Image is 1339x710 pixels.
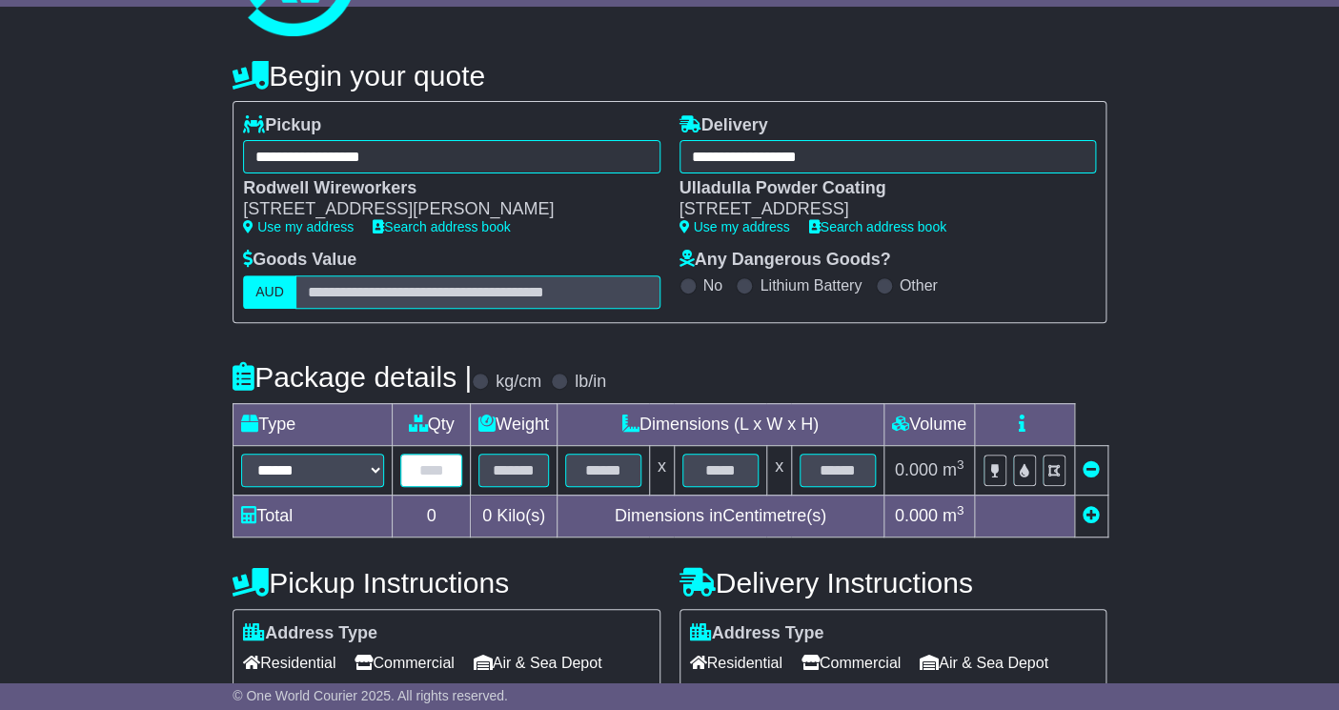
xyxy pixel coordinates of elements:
label: No [703,276,722,294]
td: 0 [393,495,471,537]
span: © One World Courier 2025. All rights reserved. [233,688,508,703]
td: Dimensions in Centimetre(s) [557,495,883,537]
td: Volume [883,403,974,445]
label: Other [900,276,938,294]
label: AUD [243,275,296,309]
a: Remove this item [1083,460,1100,479]
td: Qty [393,403,471,445]
span: Air & Sea Depot [474,648,602,678]
td: Weight [471,403,558,445]
h4: Delivery Instructions [680,567,1106,598]
span: Residential [243,648,335,678]
label: Address Type [243,623,377,644]
td: Dimensions (L x W x H) [557,403,883,445]
span: Commercial [355,648,454,678]
div: Ulladulla Powder Coating [680,178,1077,199]
a: Add new item [1083,506,1100,525]
a: Use my address [243,219,354,234]
div: Rodwell Wireworkers [243,178,640,199]
h4: Pickup Instructions [233,567,659,598]
a: Use my address [680,219,790,234]
span: m [943,506,964,525]
td: Total [233,495,393,537]
span: 0.000 [895,506,938,525]
label: kg/cm [496,372,541,393]
span: Commercial [801,648,901,678]
sup: 3 [957,457,964,472]
label: Lithium Battery [760,276,862,294]
h4: Package details | [233,361,472,393]
span: Residential [690,648,782,678]
span: Air & Sea Depot [920,648,1048,678]
a: Search address book [373,219,510,234]
td: Type [233,403,393,445]
td: Kilo(s) [471,495,558,537]
label: lb/in [575,372,606,393]
a: Search address book [809,219,946,234]
label: Delivery [680,115,768,136]
div: [STREET_ADDRESS][PERSON_NAME] [243,199,640,220]
span: m [943,460,964,479]
sup: 3 [957,503,964,517]
span: 0.000 [895,460,938,479]
td: x [766,445,791,495]
h4: Begin your quote [233,60,1106,91]
span: 0 [482,506,492,525]
label: Address Type [690,623,824,644]
label: Any Dangerous Goods? [680,250,891,271]
label: Pickup [243,115,321,136]
div: [STREET_ADDRESS] [680,199,1077,220]
td: x [649,445,674,495]
label: Goods Value [243,250,356,271]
